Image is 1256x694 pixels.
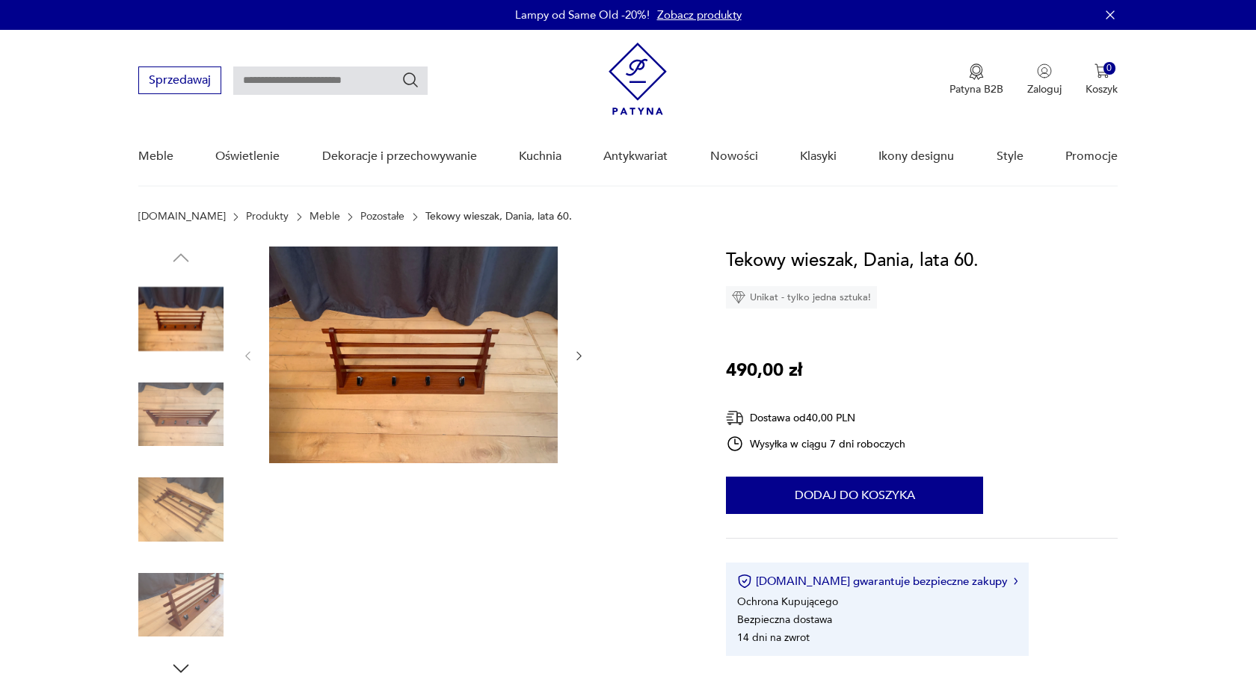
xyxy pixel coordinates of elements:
a: [DOMAIN_NAME] [138,211,226,223]
h1: Tekowy wieszak, Dania, lata 60. [726,247,979,275]
a: Meble [138,128,173,185]
a: Kuchnia [519,128,561,185]
img: Patyna - sklep z meblami i dekoracjami vintage [609,43,667,115]
div: 0 [1103,62,1116,75]
button: 0Koszyk [1086,63,1118,96]
button: [DOMAIN_NAME] gwarantuje bezpieczne zakupy [737,574,1018,589]
img: Zdjęcie produktu Tekowy wieszak, Dania, lata 60. [138,467,224,552]
button: Sprzedawaj [138,66,221,94]
a: Dekoracje i przechowywanie [322,128,477,185]
a: Meble [310,211,340,223]
img: Ikona certyfikatu [737,574,752,589]
div: Wysyłka w ciągu 7 dni roboczych [726,435,905,453]
img: Zdjęcie produktu Tekowy wieszak, Dania, lata 60. [138,372,224,457]
a: Ikony designu [878,128,954,185]
img: Ikona dostawy [726,409,744,427]
button: Zaloguj [1027,63,1062,96]
li: Bezpieczna dostawa [737,613,832,627]
a: Zobacz produkty [657,7,742,22]
li: Ochrona Kupującego [737,595,838,609]
button: Dodaj do koszyka [726,477,983,514]
div: Dostawa od 40,00 PLN [726,409,905,427]
p: 490,00 zł [726,356,802,385]
img: Zdjęcie produktu Tekowy wieszak, Dania, lata 60. [138,563,224,648]
a: Sprzedawaj [138,76,221,87]
button: Patyna B2B [949,63,1003,96]
a: Antykwariat [603,128,668,185]
a: Ikona medaluPatyna B2B [949,63,1003,96]
p: Patyna B2B [949,82,1003,96]
img: Ikona diamentu [732,291,745,304]
p: Koszyk [1086,82,1118,96]
p: Tekowy wieszak, Dania, lata 60. [425,211,572,223]
a: Oświetlenie [215,128,280,185]
p: Lampy od Same Old -20%! [515,7,650,22]
a: Klasyki [800,128,837,185]
img: Ikona strzałki w prawo [1014,577,1018,585]
a: Promocje [1065,128,1118,185]
a: Pozostałe [360,211,404,223]
a: Produkty [246,211,289,223]
button: Szukaj [401,71,419,89]
img: Ikonka użytkownika [1037,63,1052,78]
div: Unikat - tylko jedna sztuka! [726,286,877,309]
a: Style [997,128,1023,185]
img: Ikona koszyka [1095,63,1109,78]
p: Zaloguj [1027,82,1062,96]
img: Ikona medalu [969,63,984,80]
a: Nowości [710,128,758,185]
img: Zdjęcie produktu Tekowy wieszak, Dania, lata 60. [138,276,224,362]
img: Zdjęcie produktu Tekowy wieszak, Dania, lata 60. [269,247,558,463]
li: 14 dni na zwrot [737,631,810,645]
